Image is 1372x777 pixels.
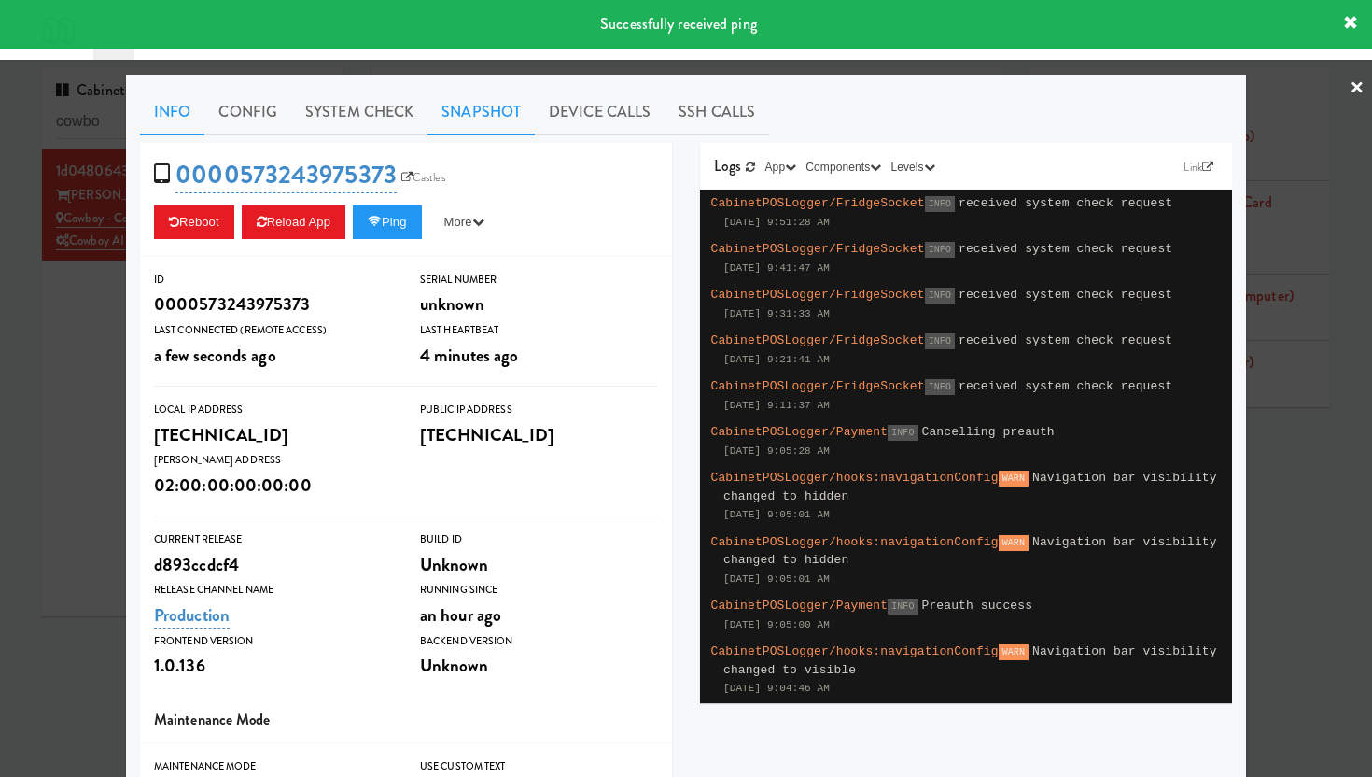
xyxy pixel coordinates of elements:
[925,288,955,304] span: INFO
[711,471,999,485] span: CabinetPOSLogger/hooks:navigationConfig
[154,757,392,776] div: Maintenance Mode
[711,599,889,613] span: CabinetPOSLogger/Payment
[154,205,234,239] button: Reboot
[535,89,665,135] a: Device Calls
[723,683,830,694] span: [DATE] 9:04:46 AM
[154,419,392,451] div: [TECHNICAL_ID]
[723,619,830,630] span: [DATE] 9:05:00 AM
[420,530,658,549] div: Build Id
[175,157,397,193] a: 0000573243975373
[154,321,392,340] div: Last Connected (Remote Access)
[959,333,1172,347] span: received system check request
[154,632,392,651] div: Frontend Version
[154,451,392,470] div: [PERSON_NAME] Address
[154,650,392,682] div: 1.0.136
[154,343,276,368] span: a few seconds ago
[959,288,1172,302] span: received system check request
[711,644,999,658] span: CabinetPOSLogger/hooks:navigationConfig
[999,535,1029,551] span: WARN
[761,158,802,177] button: App
[154,709,271,730] span: Maintenance Mode
[420,602,501,628] span: an hour ago
[711,379,925,393] span: CabinetPOSLogger/FridgeSocket
[154,470,392,502] div: 02:00:00:00:00:00
[922,425,1055,439] span: Cancelling preauth
[711,425,889,439] span: CabinetPOSLogger/Payment
[291,89,427,135] a: System Check
[427,89,535,135] a: Snapshot
[420,321,658,340] div: Last Heartbeat
[711,242,925,256] span: CabinetPOSLogger/FridgeSocket
[925,379,955,395] span: INFO
[723,445,830,457] span: [DATE] 9:05:28 AM
[1179,158,1218,177] a: Link
[959,242,1172,256] span: received system check request
[600,13,757,35] span: Successfully received ping
[353,205,422,239] button: Ping
[154,271,392,290] div: ID
[420,632,658,651] div: Backend Version
[922,599,1033,613] span: Preauth success
[711,333,925,347] span: CabinetPOSLogger/FridgeSocket
[888,425,917,441] span: INFO
[723,217,830,228] span: [DATE] 9:51:28 AM
[888,599,917,615] span: INFO
[801,158,886,177] button: Components
[420,271,658,290] div: Serial Number
[999,471,1029,487] span: WARN
[154,289,392,320] div: 0000573243975373
[959,196,1172,210] span: received system check request
[154,530,392,549] div: Current Release
[420,289,658,320] div: unknown
[420,549,658,581] div: Unknown
[925,196,955,212] span: INFO
[723,644,1217,677] span: Navigation bar visibility changed to visible
[711,196,925,210] span: CabinetPOSLogger/FridgeSocket
[723,354,830,365] span: [DATE] 9:21:41 AM
[723,535,1217,568] span: Navigation bar visibility changed to hidden
[420,419,658,451] div: [TECHNICAL_ID]
[420,343,518,368] span: 4 minutes ago
[723,573,830,585] span: [DATE] 9:05:01 AM
[714,155,741,177] span: Logs
[959,379,1172,393] span: received system check request
[711,535,999,549] span: CabinetPOSLogger/hooks:navigationConfig
[723,400,830,411] span: [DATE] 9:11:37 AM
[711,288,925,302] span: CabinetPOSLogger/FridgeSocket
[154,602,230,629] a: Production
[154,581,392,600] div: Release Channel Name
[925,242,955,258] span: INFO
[420,581,658,600] div: Running Since
[154,549,392,581] div: d893ccdcf4
[723,509,830,520] span: [DATE] 9:05:01 AM
[204,89,291,135] a: Config
[420,650,658,682] div: Unknown
[140,89,204,135] a: Info
[429,205,499,239] button: More
[420,757,658,776] div: Use Custom Text
[723,262,830,274] span: [DATE] 9:41:47 AM
[154,401,392,419] div: Local IP Address
[999,644,1029,660] span: WARN
[397,168,450,187] a: Castles
[723,308,830,319] span: [DATE] 9:31:33 AM
[886,158,939,177] button: Levels
[420,401,658,419] div: Public IP Address
[723,471,1217,503] span: Navigation bar visibility changed to hidden
[242,205,345,239] button: Reload App
[665,89,769,135] a: SSH Calls
[1350,60,1365,118] a: ×
[925,333,955,349] span: INFO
